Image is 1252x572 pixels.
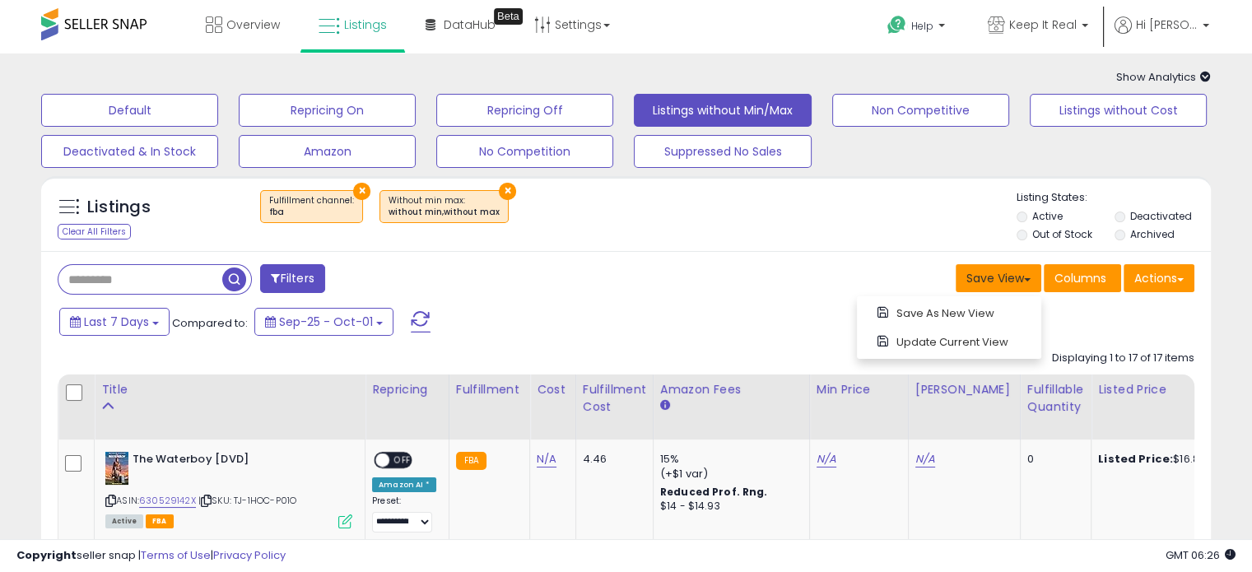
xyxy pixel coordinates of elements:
[59,308,170,336] button: Last 7 Days
[436,135,613,168] button: No Competition
[1166,547,1236,563] span: 2025-10-9 06:26 GMT
[1027,452,1078,467] div: 0
[1027,381,1084,416] div: Fulfillable Quantity
[1136,16,1198,33] span: Hi [PERSON_NAME]
[16,547,77,563] strong: Copyright
[436,94,613,127] button: Repricing Off
[105,452,352,527] div: ASIN:
[1032,227,1092,241] label: Out of Stock
[269,194,354,219] span: Fulfillment channel :
[1017,190,1211,206] p: Listing States:
[41,135,218,168] button: Deactivated & In Stock
[660,452,797,467] div: 15%
[87,196,151,219] h5: Listings
[583,381,646,416] div: Fulfillment Cost
[372,495,436,532] div: Preset:
[861,300,1037,326] a: Save As New View
[353,183,370,200] button: ×
[583,452,640,467] div: 4.46
[254,308,393,336] button: Sep-25 - Oct-01
[389,207,500,218] div: without min,without max
[861,329,1037,355] a: Update Current View
[1032,209,1063,223] label: Active
[372,477,436,492] div: Amazon AI *
[139,494,196,508] a: 630529142X
[956,264,1041,292] button: Save View
[499,183,516,200] button: ×
[1052,351,1194,366] div: Displaying 1 to 17 of 17 items
[105,452,128,485] img: 51r9yNDJcsL._SL40_.jpg
[915,451,935,467] a: N/A
[41,94,218,127] button: Default
[915,381,1013,398] div: [PERSON_NAME]
[1124,264,1194,292] button: Actions
[389,194,500,219] span: Without min max :
[58,224,131,239] div: Clear All Filters
[372,381,442,398] div: Repricing
[634,135,811,168] button: Suppressed No Sales
[1098,381,1240,398] div: Listed Price
[537,381,569,398] div: Cost
[279,314,373,330] span: Sep-25 - Oct-01
[84,314,149,330] span: Last 7 Days
[1129,209,1191,223] label: Deactivated
[101,381,358,398] div: Title
[344,16,387,33] span: Listings
[1098,452,1235,467] div: $16.88
[1054,270,1106,286] span: Columns
[660,467,797,481] div: (+$1 var)
[887,15,907,35] i: Get Help
[537,451,556,467] a: N/A
[1129,227,1174,241] label: Archived
[817,381,901,398] div: Min Price
[105,514,143,528] span: All listings currently available for purchase on Amazon
[1116,69,1211,85] span: Show Analytics
[239,94,416,127] button: Repricing On
[494,8,523,25] div: Tooltip anchor
[239,135,416,168] button: Amazon
[1009,16,1077,33] span: Keep It Real
[141,547,211,563] a: Terms of Use
[1098,451,1173,467] b: Listed Price:
[389,453,416,467] span: OFF
[911,19,933,33] span: Help
[660,485,768,499] b: Reduced Prof. Rng.
[198,494,296,507] span: | SKU: TJ-1HOC-P01O
[1115,16,1209,53] a: Hi [PERSON_NAME]
[660,381,803,398] div: Amazon Fees
[832,94,1009,127] button: Non Competitive
[146,514,174,528] span: FBA
[172,315,248,331] span: Compared to:
[260,264,324,293] button: Filters
[226,16,280,33] span: Overview
[874,2,961,53] a: Help
[16,548,286,564] div: seller snap | |
[444,16,496,33] span: DataHub
[456,381,523,398] div: Fulfillment
[1030,94,1207,127] button: Listings without Cost
[660,398,670,413] small: Amazon Fees.
[213,547,286,563] a: Privacy Policy
[133,452,333,472] b: The Waterboy [DVD]
[456,452,486,470] small: FBA
[634,94,811,127] button: Listings without Min/Max
[1044,264,1121,292] button: Columns
[817,451,836,467] a: N/A
[660,500,797,514] div: $14 - $14.93
[269,207,354,218] div: fba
